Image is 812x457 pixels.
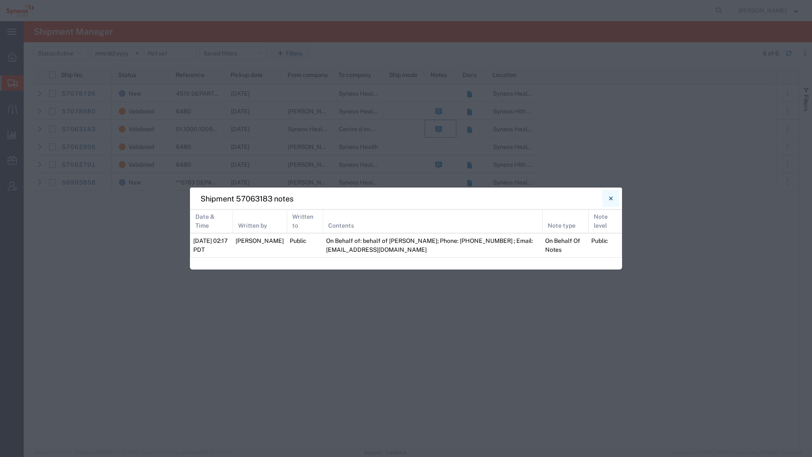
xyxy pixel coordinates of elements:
span: Note type [548,222,576,229]
span: On Behalf of: behalf of [PERSON_NAME]; Phone: [PHONE_NUMBER] ; Email: [EMAIL_ADDRESS][DOMAIN_NAME] [326,237,533,253]
span: [PERSON_NAME] [236,237,284,244]
span: Public [591,237,608,244]
span: Public [290,237,307,244]
span: Written to [292,213,313,229]
button: Close [602,190,619,207]
h4: Shipment 57063183 notes [200,193,294,204]
span: Written by [238,222,267,229]
span: Contents [328,222,354,229]
span: Date & Time [195,213,214,229]
span: On Behalf Of Notes [545,237,580,253]
span: [DATE] 02:17 PDT [193,237,228,253]
span: Note level [594,213,608,229]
